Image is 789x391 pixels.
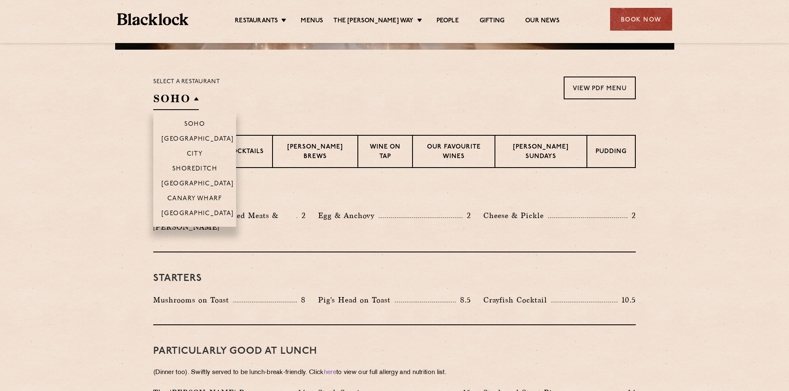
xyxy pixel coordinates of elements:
[610,8,672,31] div: Book Now
[153,346,636,357] h3: PARTICULARLY GOOD AT LUNCH
[318,294,395,306] p: Pig's Head on Toast
[297,295,306,305] p: 8
[564,77,636,99] a: View PDF Menu
[153,77,220,87] p: Select a restaurant
[153,367,636,379] p: (Dinner too). Swiftly served to be lunch-break-friendly. Click to view our full allergy and nutri...
[297,210,306,221] p: 2
[627,210,636,221] p: 2
[281,143,349,162] p: [PERSON_NAME] Brews
[456,295,471,305] p: 8.5
[324,369,336,376] a: here
[463,210,471,221] p: 2
[153,273,636,284] h3: Starters
[227,147,264,158] p: Cocktails
[235,17,278,26] a: Restaurants
[333,17,413,26] a: The [PERSON_NAME] Way
[421,143,487,162] p: Our favourite wines
[483,294,551,306] p: Crayfish Cocktail
[162,210,234,218] p: [GEOGRAPHIC_DATA]
[483,210,548,221] p: Cheese & Pickle
[596,147,627,158] p: Pudding
[367,143,403,162] p: Wine on Tap
[301,17,323,26] a: Menus
[153,91,199,110] h2: SOHO
[117,13,189,25] img: BL_Textured_Logo-footer-cropped.svg
[172,166,217,174] p: Shoreditch
[618,295,636,305] p: 10.5
[437,17,459,26] a: People
[504,143,578,162] p: [PERSON_NAME] Sundays
[187,151,203,159] p: City
[153,294,233,306] p: Mushrooms on Toast
[162,136,234,144] p: [GEOGRAPHIC_DATA]
[167,195,222,204] p: Canary Wharf
[480,17,504,26] a: Gifting
[184,121,205,129] p: Soho
[153,189,636,199] h3: Pre Chop Bites
[318,210,379,221] p: Egg & Anchovy
[162,180,234,189] p: [GEOGRAPHIC_DATA]
[525,17,560,26] a: Our News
